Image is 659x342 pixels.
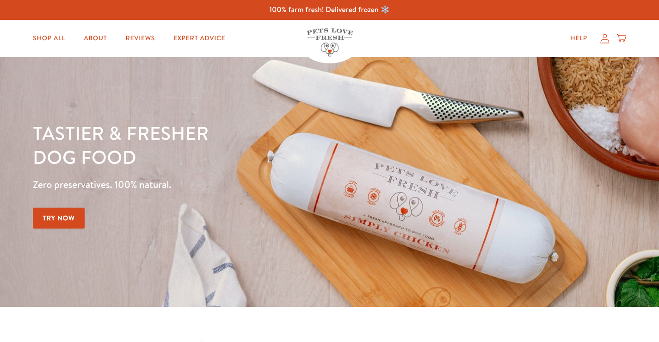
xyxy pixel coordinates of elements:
a: Try Now [33,208,85,229]
a: Help [563,29,595,48]
a: About [76,29,114,48]
a: Reviews [118,29,162,48]
a: Shop All [25,29,73,48]
a: Expert Advice [166,29,233,48]
h1: Tastier & fresher dog food [33,121,428,169]
p: Zero preservatives. 100% natural. [33,176,428,193]
img: Pets Love Fresh [307,28,353,56]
